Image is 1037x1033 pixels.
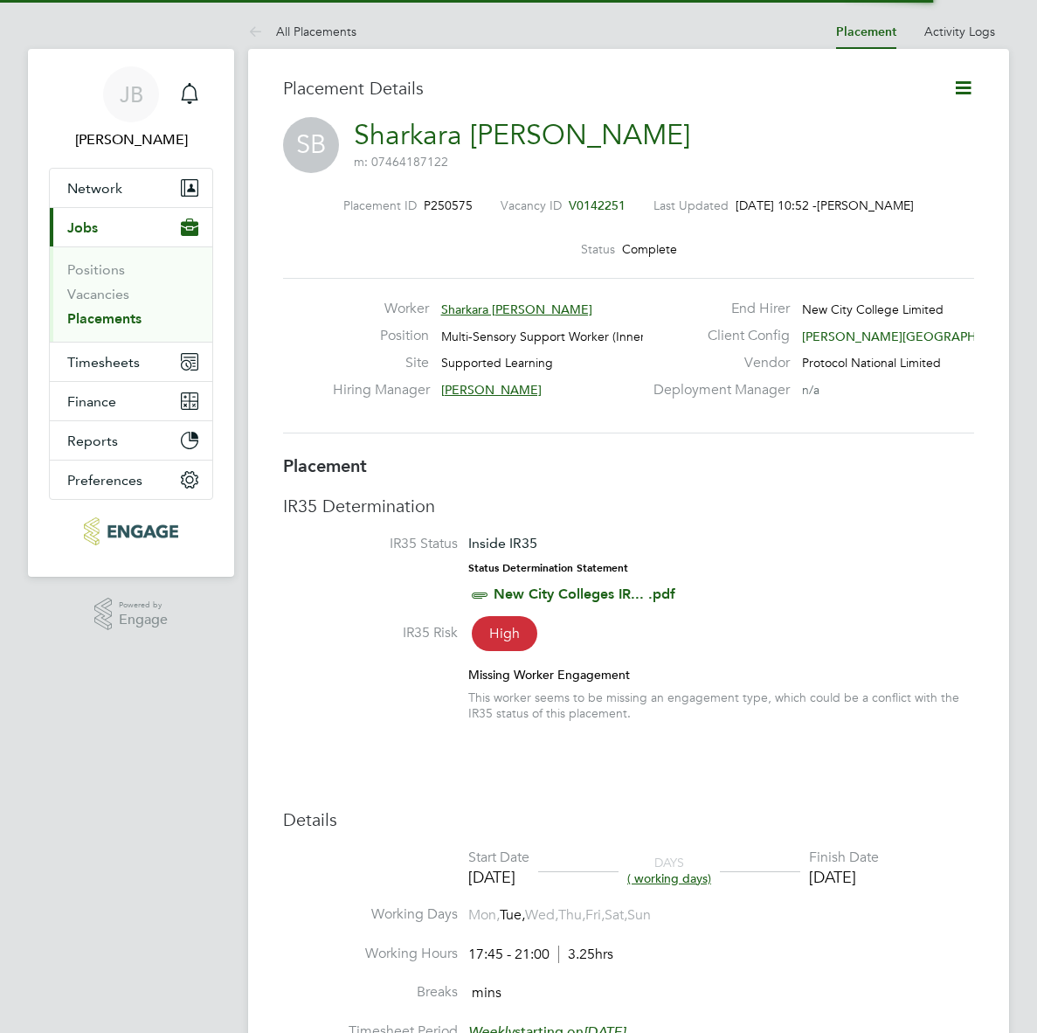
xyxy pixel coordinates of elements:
[94,598,169,631] a: Powered byEngage
[283,117,339,173] span: SB
[67,219,98,236] span: Jobs
[643,354,790,372] label: Vendor
[50,343,212,381] button: Timesheets
[441,355,553,371] span: Supported Learning
[49,517,213,545] a: Go to home page
[50,208,212,246] button: Jobs
[468,849,529,867] div: Start Date
[119,598,168,613] span: Powered by
[802,302,944,317] span: New City College Limited
[924,24,995,39] a: Activity Logs
[248,24,356,39] a: All Placements
[283,945,458,963] label: Working Hours
[67,472,142,489] span: Preferences
[333,300,429,318] label: Worker
[67,261,125,278] a: Positions
[627,906,651,924] span: Sun
[50,461,212,499] button: Preferences
[585,906,605,924] span: Fri,
[627,870,711,886] span: ( working days)
[619,855,720,886] div: DAYS
[354,154,448,170] span: m: 07464187122
[581,241,615,257] label: Status
[558,946,613,963] span: 3.25hrs
[643,300,790,318] label: End Hirer
[736,198,817,213] span: [DATE] 10:52 -
[333,354,429,372] label: Site
[468,946,613,964] div: 17:45 - 21:00
[802,329,1028,344] span: [PERSON_NAME][GEOGRAPHIC_DATA]
[468,690,974,721] div: This worker seems to be missing an engagement type, which could be a conflict with the IR35 statu...
[441,329,648,344] span: Multi-Sensory Support Worker (Inner)
[283,535,458,553] label: IR35 Status
[354,118,690,152] a: Sharkara [PERSON_NAME]
[120,83,143,106] span: JB
[441,382,542,398] span: [PERSON_NAME]
[643,381,790,399] label: Deployment Manager
[50,382,212,420] button: Finance
[333,327,429,345] label: Position
[472,985,501,1002] span: mins
[67,310,142,327] a: Placements
[468,667,974,683] div: Missing Worker Engagement
[802,355,941,371] span: Protocol National Limited
[283,455,367,476] b: Placement
[468,535,537,551] span: Inside IR35
[605,906,627,924] span: Sat,
[283,77,926,100] h3: Placement Details
[468,906,500,924] span: Mon,
[283,808,974,831] h3: Details
[558,906,585,924] span: Thu,
[468,867,529,887] div: [DATE]
[67,180,122,197] span: Network
[67,286,129,302] a: Vacancies
[494,586,675,602] a: New City Colleges IR... .pdf
[333,381,429,399] label: Hiring Manager
[283,905,458,924] label: Working Days
[67,393,116,410] span: Finance
[468,562,628,574] strong: Status Determination Statement
[67,433,118,449] span: Reports
[472,616,537,651] span: High
[501,198,562,213] label: Vacancy ID
[283,983,458,1002] label: Breaks
[67,354,140,371] span: Timesheets
[643,327,790,345] label: Client Config
[343,198,417,213] label: Placement ID
[441,302,592,317] span: Sharkara [PERSON_NAME]
[569,198,626,213] span: V0142251
[49,66,213,150] a: JB[PERSON_NAME]
[653,198,729,213] label: Last Updated
[809,849,879,867] div: Finish Date
[49,129,213,150] span: Josh Boulding
[283,624,458,642] label: IR35 Risk
[84,517,177,545] img: protocol-logo-retina.png
[622,241,677,257] span: Complete
[50,246,212,342] div: Jobs
[802,382,819,398] span: n/a
[50,169,212,207] button: Network
[28,49,234,577] nav: Main navigation
[119,613,168,627] span: Engage
[817,198,914,213] span: [PERSON_NAME]
[424,198,473,213] span: P250575
[50,421,212,460] button: Reports
[283,495,974,517] h3: IR35 Determination
[836,24,896,39] a: Placement
[500,906,525,924] span: Tue,
[809,867,879,887] div: [DATE]
[525,906,558,924] span: Wed,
